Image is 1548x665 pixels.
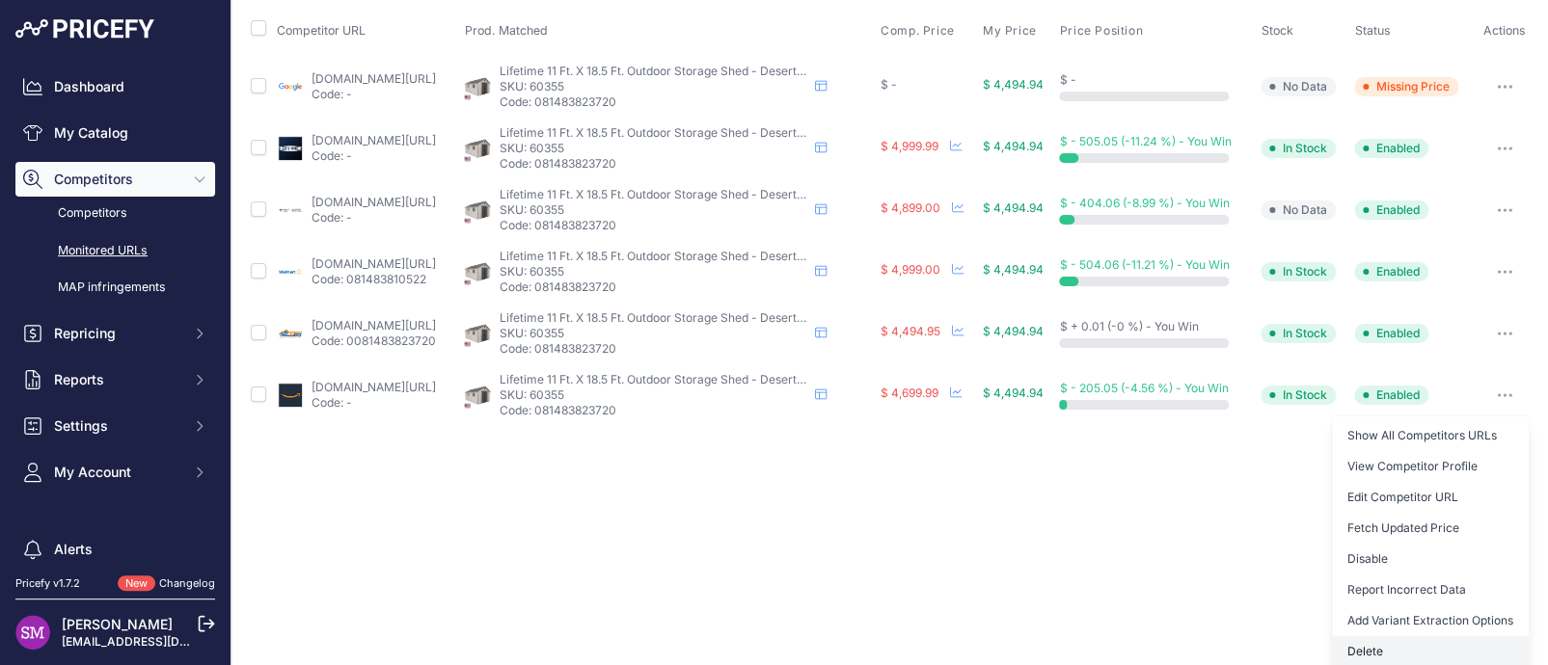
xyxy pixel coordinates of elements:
[15,455,215,490] button: My Account
[312,133,436,147] a: [DOMAIN_NAME][URL]
[1332,544,1529,574] button: Disable
[1354,23,1390,38] span: Status
[62,634,263,649] a: [EMAIL_ADDRESS][DOMAIN_NAME]
[499,372,936,386] span: Lifetime 11 Ft. X 18.5 Ft. Outdoor Storage Shed - Desert Sand - 11 Feet x 18.5 Feet
[15,271,215,305] a: MAP infringements
[312,87,436,102] p: Code: -
[1332,513,1529,544] button: Fetch Updated Price
[983,77,1044,92] span: $ 4,494.94
[159,576,215,590] a: Changelog
[1354,139,1428,158] span: Enabled
[499,125,936,140] span: Lifetime 11 Ft. X 18.5 Ft. Outdoor Storage Shed - Desert Sand - 11 Feet x 18.5 Feet
[983,139,1044,153] span: $ 4,494.94
[499,141,807,156] p: SKU: 60355
[15,409,215,443] button: Settings
[881,23,955,39] span: Comp. Price
[983,262,1044,277] span: $ 4,494.94
[15,116,215,150] a: My Catalog
[15,162,215,197] button: Competitors
[881,77,975,93] div: $ -
[15,69,215,640] nav: Sidebar
[499,264,807,279] p: SKU: 60355
[983,386,1044,400] span: $ 4,494.94
[499,156,807,172] p: Code: 081483823720
[312,256,436,271] a: [DOMAIN_NAME][URL]
[1354,262,1428,281] span: Enabled
[1059,319,1198,333] span: $ + 0.01 (-0 %) - You Win
[15,69,215,104] a: Dashboard
[881,23,959,39] button: Comp. Price
[881,324,940,338] span: $ 4,494.95
[881,200,940,215] span: $ 4,899.00
[1261,262,1336,281] span: In Stock
[499,310,936,325] span: Lifetime 11 Ft. X 18.5 Ft. Outdoor Storage Shed - Desert Sand - 11 Feet x 18.5 Feet
[1059,257,1229,272] span: $ - 504.06 (-11.21 %) - You Win
[54,463,180,482] span: My Account
[1354,77,1458,96] span: Missing Price
[499,94,807,110] p: Code: 081483823720
[464,23,547,38] span: Prod. Matched
[983,23,1037,39] span: My Price
[983,23,1041,39] button: My Price
[1332,574,1529,605] button: Report Incorrect Data
[1261,23,1292,38] span: Stock
[15,362,215,397] button: Reports
[15,575,80,592] div: Pricefy v1.7.2
[15,197,215,230] a: Competitors
[277,23,366,38] span: Competitor URL
[1261,77,1336,96] span: No Data
[499,79,807,94] p: SKU: 60355
[312,395,436,411] p: Code: -
[983,200,1044,215] span: $ 4,494.94
[118,575,155,592] span: New
[1332,451,1529,482] a: View Competitor Profile
[499,341,807,357] p: Code: 081483823720
[1261,200,1336,220] span: No Data
[312,333,436,349] p: Code: 0081483823720
[881,139,938,153] span: $ 4,999.99
[499,249,936,263] span: Lifetime 11 Ft. X 18.5 Ft. Outdoor Storage Shed - Desert Sand - 11 Feet x 18.5 Feet
[312,272,436,287] p: Code: 081483810522
[1059,134,1231,148] span: $ - 505.05 (-11.24 %) - You Win
[312,148,436,164] p: Code: -
[1332,420,1529,451] a: Show All Competitors URLs
[15,316,215,351] button: Repricing
[499,202,807,218] p: SKU: 60355
[499,387,807,403] p: SKU: 60355
[881,262,940,277] span: $ 4,999.00
[1261,324,1336,343] span: In Stock
[1059,196,1229,210] span: $ - 404.06 (-8.99 %) - You Win
[1059,23,1146,39] button: Price Position
[312,380,436,394] a: [DOMAIN_NAME][URL]
[881,386,938,400] span: $ 4,699.99
[312,318,436,332] a: [DOMAIN_NAME][URL]
[1261,139,1336,158] span: In Stock
[1059,381,1228,395] span: $ - 205.05 (-4.56 %) - You Win
[1483,23,1526,38] span: Actions
[312,71,436,86] a: [DOMAIN_NAME][URL]
[1261,386,1336,405] span: In Stock
[1059,72,1253,88] div: $ -
[499,326,807,341] p: SKU: 60355
[54,170,180,189] span: Competitors
[499,403,807,418] p: Code: 081483823720
[15,19,154,39] img: Pricefy Logo
[983,324,1044,338] span: $ 4,494.94
[1354,200,1428,220] span: Enabled
[1354,386,1428,405] span: Enabled
[1332,605,1529,636] button: Add Variant Extraction Options
[312,195,436,209] a: [DOMAIN_NAME][URL]
[54,324,180,343] span: Repricing
[1059,23,1142,39] span: Price Position
[1354,324,1428,343] span: Enabled
[62,616,173,632] a: [PERSON_NAME]
[1332,482,1529,513] a: Edit Competitor URL
[499,218,807,233] p: Code: 081483823720
[54,416,180,436] span: Settings
[499,187,936,201] span: Lifetime 11 Ft. X 18.5 Ft. Outdoor Storage Shed - Desert Sand - 11 Feet x 18.5 Feet
[54,370,180,389] span: Reports
[312,210,436,226] p: Code: -
[499,64,936,78] span: Lifetime 11 Ft. X 18.5 Ft. Outdoor Storage Shed - Desert Sand - 11 Feet x 18.5 Feet
[499,279,807,295] p: Code: 081483823720
[15,532,215,567] a: Alerts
